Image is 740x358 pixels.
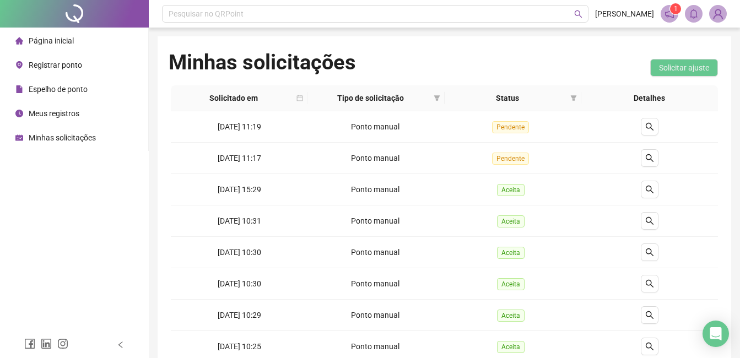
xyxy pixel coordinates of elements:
span: Aceita [497,184,525,196]
span: [DATE] 10:31 [218,216,261,225]
span: [DATE] 11:17 [218,154,261,162]
span: schedule [15,134,23,142]
span: search [645,216,654,225]
span: Espelho de ponto [29,85,88,94]
span: Ponto manual [351,216,399,225]
span: filter [434,95,440,101]
span: Pendente [492,121,529,133]
span: Ponto manual [351,185,399,194]
span: calendar [296,95,303,101]
span: filter [570,95,577,101]
span: [DATE] 15:29 [218,185,261,194]
span: Aceita [497,215,525,227]
span: search [645,279,654,288]
span: search [645,154,654,162]
span: search [645,342,654,351]
th: Detalhes [581,85,718,111]
span: search [574,10,582,18]
span: Ponto manual [351,248,399,257]
span: instagram [57,338,68,349]
span: search [645,185,654,194]
span: Tipo de solicitação [312,92,429,104]
span: Meus registros [29,109,79,118]
span: left [117,341,125,349]
span: [DATE] 10:30 [218,248,261,257]
span: Página inicial [29,36,74,45]
span: Minhas solicitações [29,133,96,142]
div: Open Intercom Messenger [703,321,729,347]
span: Ponto manual [351,279,399,288]
span: [DATE] 11:19 [218,122,261,131]
span: home [15,37,23,45]
span: facebook [24,338,35,349]
span: Pendente [492,153,529,165]
span: calendar [294,90,305,106]
span: filter [431,90,442,106]
span: Registrar ponto [29,61,82,69]
span: search [645,311,654,319]
span: Solicitado em [175,92,292,104]
span: Ponto manual [351,122,399,131]
span: search [645,248,654,257]
span: Solicitar ajuste [659,62,709,74]
span: 1 [674,5,678,13]
span: [PERSON_NAME] [595,8,654,20]
button: Solicitar ajuste [650,59,718,77]
span: search [645,122,654,131]
span: filter [568,90,579,106]
span: [DATE] 10:30 [218,279,261,288]
sup: 1 [670,3,681,14]
img: 54632 [710,6,726,22]
span: notification [665,9,674,19]
h1: Minhas solicitações [169,50,356,75]
span: bell [689,9,699,19]
span: Status [449,92,566,104]
span: file [15,85,23,93]
span: clock-circle [15,110,23,117]
span: Ponto manual [351,342,399,351]
span: [DATE] 10:29 [218,311,261,319]
span: [DATE] 10:25 [218,342,261,351]
span: Aceita [497,278,525,290]
span: Ponto manual [351,154,399,162]
span: Aceita [497,310,525,322]
span: linkedin [41,338,52,349]
span: Aceita [497,341,525,353]
span: environment [15,61,23,69]
span: Ponto manual [351,311,399,319]
span: Aceita [497,247,525,259]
